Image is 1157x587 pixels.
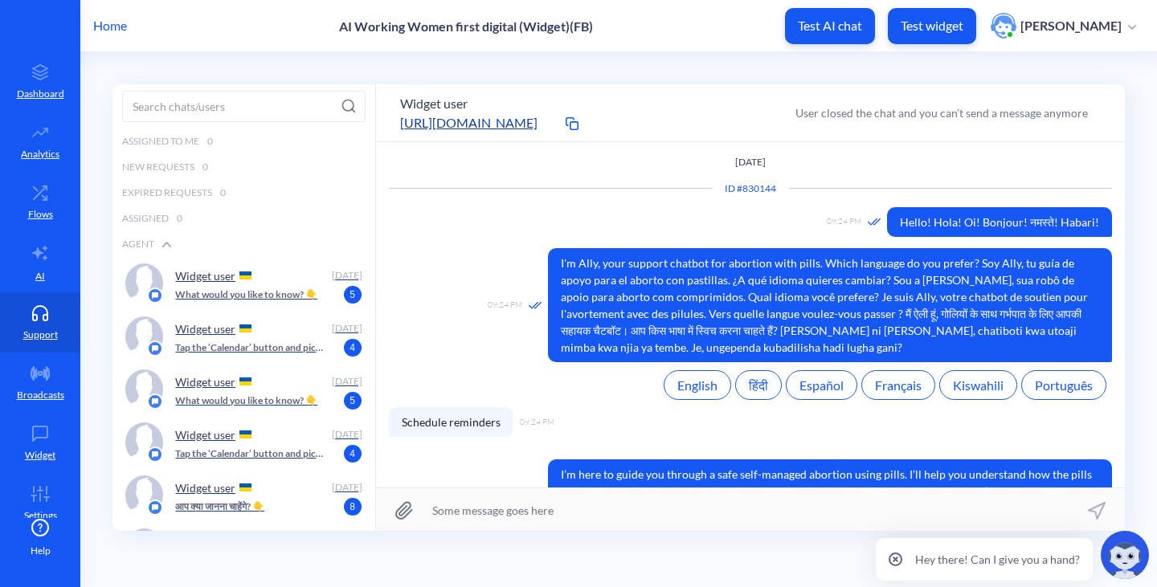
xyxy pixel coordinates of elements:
a: platform iconWidget user [DATE]Tap the ‘Calendar’ button and pick the date when your last period ... [112,310,375,363]
img: UA [239,324,251,332]
img: UA [239,483,251,491]
span: 0 [202,160,208,174]
span: 4 [344,339,362,357]
span: 0 [177,211,182,226]
button: Test AI chat [785,8,875,44]
p: Widget user [175,375,235,389]
p: आप क्या जानना चाहेंगे? 👇 [175,499,264,514]
img: platform icon [147,287,163,304]
img: UA [239,377,251,385]
button: हिंदी [735,370,782,400]
span: 09:24 PM [827,215,861,229]
span: 5 [344,392,362,410]
p: Tap the ‘Calendar’ button and pick the date when your last period started. Or simply enter the fi... [175,446,328,461]
p: Widget user [175,322,235,336]
span: 8 [344,498,362,516]
p: Widget user [175,481,235,495]
p: Flows [28,207,53,222]
span: 5 [344,286,362,304]
img: copilot-icon.svg [1101,531,1149,579]
div: Assigned [112,206,375,231]
p: Widget user [175,269,235,283]
div: Expired Requests [112,180,375,206]
div: [DATE] [330,321,362,336]
p: Settings [24,508,57,523]
p: Dashboard [17,87,64,101]
a: [URL][DOMAIN_NAME] [400,113,561,132]
p: Widget [25,448,55,463]
span: Français [875,377,922,393]
button: Español [786,370,857,400]
p: What would you like to know? 👇 [175,287,317,302]
img: platform icon [147,446,163,463]
button: Test widget [888,8,976,44]
img: platform icon [147,499,163,516]
div: Assigned to me [112,128,375,154]
input: Search chats/users [122,91,366,122]
img: platform icon [147,393,163,410]
div: [DATE] [330,268,362,283]
span: 09:24 PM [488,299,522,312]
button: user photo[PERSON_NAME] [983,11,1144,40]
a: platform iconWidget user [DATE]आप क्या जानना चाहेंगे? 👇 [112,469,375,522]
div: [DATE] [330,427,362,442]
span: 09:24 PM [520,416,554,428]
span: Português [1035,377,1093,393]
a: platform iconWidget user [DATE]What would you like to know? 👇 [112,257,375,310]
span: 0 [220,185,226,200]
span: Schedule reminders [389,407,513,437]
div: Agent [112,231,375,257]
p: Test AI chat [798,18,862,34]
a: platform iconWidget user [DATE]What would you like to know? 👇 [112,363,375,416]
p: Hey there! Can I give you a hand? [915,551,1080,568]
div: [DATE] [330,480,362,495]
p: Widget user [175,428,235,442]
img: UA [239,271,251,279]
p: [DATE] [389,155,1112,169]
div: [DATE] [330,374,362,389]
p: [PERSON_NAME] [1020,17,1122,35]
div: User closed the chat and you can’t send a message anymore [795,104,1088,121]
button: Português [1021,370,1106,400]
span: English [677,377,718,393]
p: What would you like to know? 👇 [175,393,317,408]
button: Français [861,370,935,400]
p: Support [23,328,58,342]
span: Español [799,377,844,393]
p: AI [35,269,45,283]
span: I'm Ally, your support chatbot for abortion with pills. Which language do you prefer? Soy Ally, t... [548,248,1112,362]
p: Tap the ‘Calendar’ button and pick the date when your last period started. Or simply enter the fi... [175,340,328,355]
span: Hello! Hola! Oi! Bonjour! नमस्ते! Habari! [887,207,1112,237]
input: Some message goes here [376,488,1125,532]
img: UA [239,430,251,438]
button: English [664,370,731,400]
p: Broadcasts [17,388,64,402]
div: New Requests [112,154,375,180]
span: हिंदी [749,377,768,393]
span: 4 [344,445,362,463]
a: platform icon [112,522,375,575]
span: 0 [207,134,213,149]
span: I’m here to guide you through a safe self-managed abortion using pills. I’ll help you understand ... [548,459,1112,540]
a: platform iconWidget user [DATE]Tap the ‘Calendar’ button and pick the date when your last period ... [112,416,375,469]
button: Widget user [400,94,468,113]
p: Test widget [901,18,963,34]
p: Analytics [21,147,59,161]
span: Kiswahili [953,377,1004,393]
img: user photo [991,13,1016,39]
span: Help [31,544,51,558]
div: Conversation ID [712,181,789,196]
button: Kiswahili [939,370,1017,400]
img: platform icon [147,340,163,357]
p: Home [93,16,127,35]
p: AI Working Women first digital (Widget)(FB) [339,18,593,34]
